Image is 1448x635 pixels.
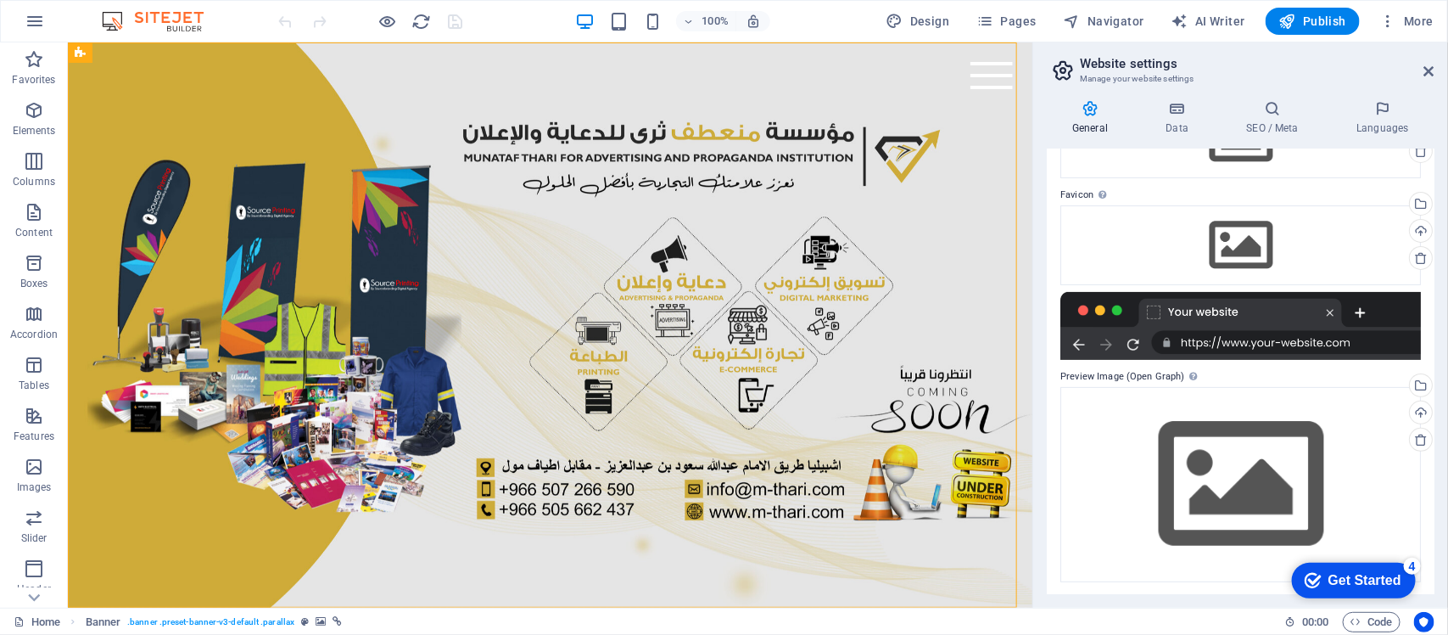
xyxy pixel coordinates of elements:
[19,379,49,392] p: Tables
[126,3,143,20] div: 4
[1343,612,1400,632] button: Code
[970,8,1043,35] button: Pages
[14,8,137,44] div: Get Started 4 items remaining, 20% complete
[12,73,55,87] p: Favorites
[1064,13,1144,30] span: Navigator
[1060,205,1421,285] div: Select files from the file manager, stock photos, or upload file(s)
[886,13,950,30] span: Design
[880,8,957,35] button: Design
[1350,612,1393,632] span: Code
[333,617,342,627] i: This element is linked
[1060,185,1421,205] label: Favicon
[127,612,294,632] span: . banner .preset-banner-v3-default .parallax
[20,277,48,290] p: Boxes
[316,617,326,627] i: This element contains a background
[1140,100,1221,136] h4: Data
[1331,100,1434,136] h4: Languages
[17,480,52,494] p: Images
[98,11,225,31] img: Editor Logo
[21,531,48,545] p: Slider
[17,582,51,596] p: Header
[412,12,432,31] i: Reload page
[1380,13,1434,30] span: More
[1171,13,1245,30] span: AI Writer
[976,13,1036,30] span: Pages
[1080,56,1434,71] h2: Website settings
[86,612,121,632] span: Click to select. Double-click to edit
[1060,367,1421,387] label: Preview Image (Open Graph)
[411,11,432,31] button: reload
[377,11,398,31] button: Click here to leave preview mode and continue editing
[676,11,736,31] button: 100%
[1314,615,1317,628] span: :
[301,617,309,627] i: This element is a customizable preset
[1414,612,1434,632] button: Usercentrics
[746,14,761,29] i: On resize automatically adjust zoom level to fit chosen device.
[1047,100,1140,136] h4: General
[1057,8,1151,35] button: Navigator
[10,328,58,341] p: Accordion
[1080,71,1400,87] h3: Manage your website settings
[1284,612,1329,632] h6: Session time
[1266,8,1360,35] button: Publish
[15,226,53,239] p: Content
[1221,100,1331,136] h4: SEO / Meta
[14,430,54,443] p: Features
[14,612,60,632] a: Click to cancel selection. Double-click to open Pages
[1373,8,1440,35] button: More
[13,175,55,188] p: Columns
[86,612,343,632] nav: breadcrumb
[1060,387,1421,582] div: Select files from the file manager, stock photos, or upload file(s)
[50,19,123,34] div: Get Started
[702,11,729,31] h6: 100%
[880,8,957,35] div: Design (Ctrl+Alt+Y)
[1279,13,1346,30] span: Publish
[1165,8,1252,35] button: AI Writer
[13,124,56,138] p: Elements
[1302,612,1328,632] span: 00 00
